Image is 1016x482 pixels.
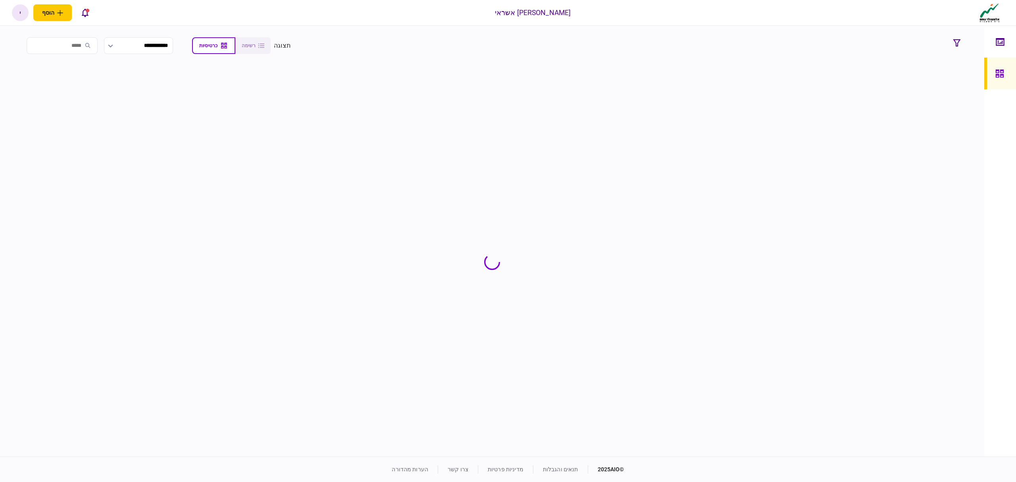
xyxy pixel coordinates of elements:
button: כרטיסיות [192,37,235,54]
button: פתח רשימת התראות [77,4,93,21]
div: © 2025 AIO [588,465,624,474]
a: תנאים והגבלות [543,466,578,472]
span: כרטיסיות [199,43,217,48]
div: [PERSON_NAME] אשראי [495,8,571,18]
a: הערות מהדורה [392,466,428,472]
button: רשימה [235,37,271,54]
button: י [12,4,29,21]
a: מדיניות פרטיות [488,466,523,472]
div: תצוגה [274,41,291,50]
button: פתח תפריט להוספת לקוח [33,4,72,21]
span: רשימה [242,43,256,48]
a: צרו קשר [448,466,468,472]
img: client company logo [978,3,1001,23]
